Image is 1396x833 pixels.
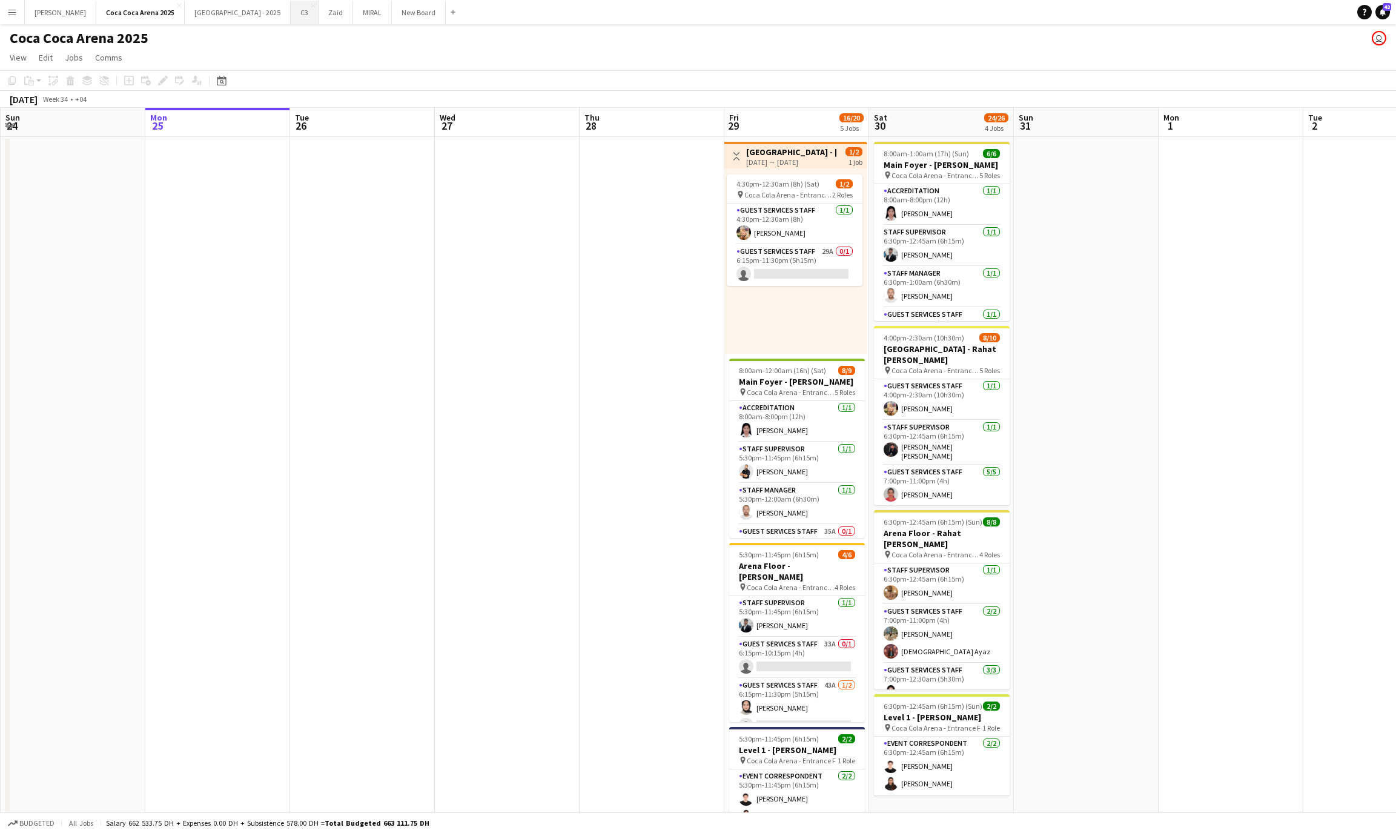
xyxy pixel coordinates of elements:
div: 5 Jobs [840,124,863,133]
app-card-role: Guest Services Staff3/37:00pm-12:30am (5h30m)[PERSON_NAME] [874,663,1010,740]
span: 2/2 [838,734,855,743]
a: Comms [90,50,127,65]
span: Tue [1308,112,1322,123]
span: Fri [729,112,739,123]
span: Budgeted [19,819,55,828]
span: 2 Roles [832,190,853,199]
span: Coca Cola Arena - Entrance F [892,723,981,732]
span: 2 [1306,119,1322,133]
span: 25 [148,119,167,133]
h3: [GEOGRAPHIC_DATA] - Rahat [PERSON_NAME] [874,343,1010,365]
span: Coca Cola Arena - Entrance F [747,388,835,397]
app-card-role: Staff Supervisor1/16:30pm-12:45am (6h15m)[PERSON_NAME] [874,225,1010,267]
div: 4 Jobs [985,124,1008,133]
div: +04 [75,95,87,104]
app-job-card: 4:00pm-2:30am (10h30m) (Sun)8/10[GEOGRAPHIC_DATA] - Rahat [PERSON_NAME] Coca Cola Arena - Entranc... [874,326,1010,505]
app-card-role: Guest Services Staff1/17:00pm-11:00pm (4h) [874,308,1010,349]
h3: Arena Floor - Rahat [PERSON_NAME] [874,528,1010,549]
span: 5:30pm-11:45pm (6h15m) [739,734,819,743]
span: Total Budgeted 663 111.75 DH [325,818,429,828]
span: Comms [95,52,122,63]
app-card-role: Accreditation1/18:00am-8:00pm (12h)[PERSON_NAME] [729,401,865,442]
a: View [5,50,31,65]
app-card-role: Guest Services Staff5/57:00pm-11:00pm (4h)[PERSON_NAME][PERSON_NAME] El [PERSON_NAME] [874,465,1010,580]
span: Week 34 [40,95,70,104]
h3: [GEOGRAPHIC_DATA] - [PERSON_NAME] [746,147,836,158]
span: 1 Role [982,723,1000,732]
span: 8:00am-1:00am (17h) (Sun) [884,149,969,158]
span: 5:30pm-11:45pm (6h15m) [739,550,819,559]
button: MIRAL [353,1,392,24]
a: Edit [34,50,58,65]
app-job-card: 5:30pm-11:45pm (6h15m)4/6Arena Floor - [PERSON_NAME] Coca Cola Arena - Entrance F4 RolesStaff Sup... [729,543,865,722]
app-job-card: 8:00am-1:00am (17h) (Sun)6/6Main Foyer - [PERSON_NAME] Coca Cola Arena - Entrance F5 RolesAccredi... [874,142,1010,321]
span: 26 [293,119,309,133]
h3: Arena Floor - [PERSON_NAME] [729,560,865,582]
span: 8/9 [838,366,855,375]
span: Coca Cola Arena - Entrance F [747,756,836,765]
div: 6:30pm-12:45am (6h15m) (Sun)2/2Level 1 - [PERSON_NAME] Coca Cola Arena - Entrance F1 RoleEvent Co... [874,694,1010,795]
div: 1 job [849,156,862,167]
app-user-avatar: Kate Oliveros [1372,31,1386,45]
span: 4:00pm-2:30am (10h30m) (Sun) [884,333,979,342]
app-card-role: Event Correspondent2/26:30pm-12:45am (6h15m)[PERSON_NAME][PERSON_NAME] [874,737,1010,795]
h3: Level 1 - [PERSON_NAME] [874,712,1010,723]
app-card-role: Guest Services Staff2/27:00pm-11:00pm (4h)[PERSON_NAME][DEMOGRAPHIC_DATA] Ayaz [874,605,1010,663]
span: 6:30pm-12:45am (6h15m) (Sun) [884,702,982,711]
span: Sun [5,112,20,123]
button: Budgeted [6,817,56,830]
span: 1 [1162,119,1179,133]
span: Coca Cola Arena - Entrance F [747,583,835,592]
span: 8/10 [979,333,1000,342]
span: Wed [440,112,455,123]
span: Mon [150,112,167,123]
app-card-role: Staff Supervisor1/15:30pm-11:45pm (6h15m)[PERSON_NAME] [729,442,865,483]
h3: Level 1 - [PERSON_NAME] [729,745,865,755]
span: View [10,52,27,63]
app-card-role: Staff Manager1/16:30pm-1:00am (6h30m)[PERSON_NAME] [874,267,1010,308]
app-card-role: Guest Services Staff43A1/26:15pm-11:30pm (5h15m)[PERSON_NAME] [729,679,865,737]
span: Coca Cola Arena - Entrance F [744,190,832,199]
button: New Board [392,1,446,24]
span: Sat [874,112,887,123]
span: 5 Roles [979,171,1000,180]
div: [DATE] [10,93,38,105]
button: [GEOGRAPHIC_DATA] - 2025 [185,1,291,24]
app-card-role: Guest Services Staff29A0/16:15pm-11:30pm (5h15m) [727,245,862,286]
app-card-role: Guest Services Staff1/14:00pm-2:30am (10h30m)[PERSON_NAME] [874,379,1010,420]
span: 2/2 [983,702,1000,711]
span: 31 [1017,119,1033,133]
span: Coca Cola Arena - Entrance F [892,366,979,375]
div: [DATE] → [DATE] [746,158,836,167]
app-card-role: Staff Supervisor1/16:30pm-12:45am (6h15m)[PERSON_NAME] [PERSON_NAME] [874,420,1010,465]
span: 5 Roles [979,366,1000,375]
span: Coca Cola Arena - Entrance F [892,171,979,180]
app-card-role: Event Correspondent2/25:30pm-11:45pm (6h15m)[PERSON_NAME][PERSON_NAME] [729,769,865,828]
span: 27 [438,119,455,133]
app-job-card: 5:30pm-11:45pm (6h15m)2/2Level 1 - [PERSON_NAME] Coca Cola Arena - Entrance F1 RoleEvent Correspo... [729,727,865,828]
div: Salary 662 533.75 DH + Expenses 0.00 DH + Subsistence 578.00 DH = [106,818,429,828]
span: 4:30pm-12:30am (8h) (Sat) [736,179,819,188]
span: 4 Roles [979,550,1000,559]
button: Coca Coca Arena 2025 [96,1,185,24]
app-card-role: Staff Supervisor1/15:30pm-11:45pm (6h15m)[PERSON_NAME] [729,596,865,637]
a: 42 [1375,5,1390,19]
app-job-card: 6:30pm-12:45am (6h15m) (Sun)8/8Arena Floor - Rahat [PERSON_NAME] Coca Cola Arena - Entrance F4 Ro... [874,510,1010,689]
span: 29 [727,119,739,133]
span: Coca Cola Arena - Entrance F [892,550,979,559]
span: 1/2 [845,147,862,156]
span: 16/20 [839,113,864,122]
app-job-card: 8:00am-12:00am (16h) (Sat)8/9Main Foyer - [PERSON_NAME] Coca Cola Arena - Entrance F5 RolesAccred... [729,359,865,538]
span: All jobs [67,818,96,828]
span: 24 [4,119,20,133]
span: Mon [1163,112,1179,123]
h1: Coca Coca Arena 2025 [10,29,148,47]
button: C3 [291,1,319,24]
app-card-role: Accreditation1/18:00am-8:00pm (12h)[PERSON_NAME] [874,184,1010,225]
h3: Main Foyer - [PERSON_NAME] [729,376,865,387]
